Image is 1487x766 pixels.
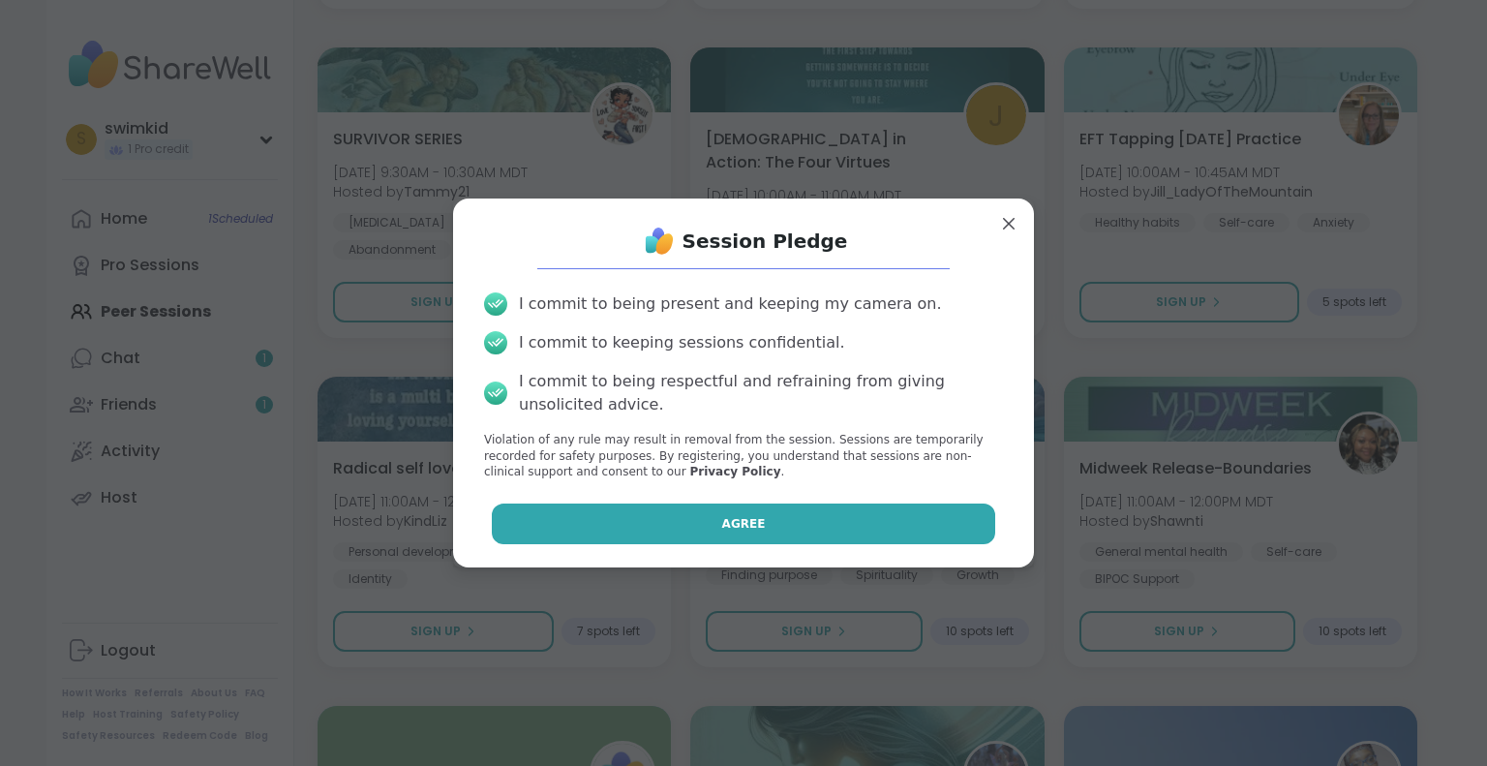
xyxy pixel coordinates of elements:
div: I commit to keeping sessions confidential. [519,331,845,354]
h1: Session Pledge [683,228,848,255]
a: Privacy Policy [689,465,780,478]
span: Agree [722,515,766,533]
div: I commit to being present and keeping my camera on. [519,292,941,316]
div: I commit to being respectful and refraining from giving unsolicited advice. [519,370,1003,416]
p: Violation of any rule may result in removal from the session. Sessions are temporarily recorded f... [484,432,1003,480]
img: ShareWell Logo [640,222,679,260]
button: Agree [492,504,996,544]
